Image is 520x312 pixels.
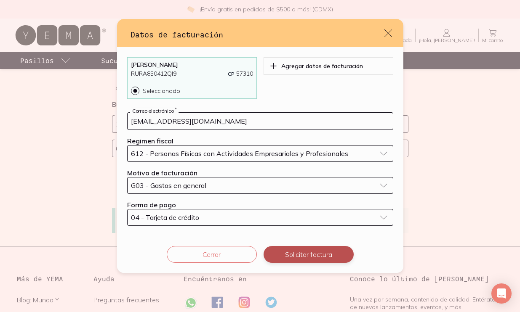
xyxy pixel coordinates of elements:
span: 612 - Personas Físicas con Actividades Empresariales y Profesionales [131,150,348,157]
p: Seleccionado [143,87,180,95]
span: G03 - Gastos en general [131,182,206,189]
p: [PERSON_NAME] [131,61,253,69]
span: CP [228,71,235,77]
div: Open Intercom Messenger [491,283,512,304]
p: Agregar datos de facturación [281,62,363,70]
p: 57310 [228,69,253,78]
button: Cerrar [167,246,257,263]
p: RURA850412QI9 [131,69,176,78]
button: 612 - Personas Físicas con Actividades Empresariales y Profesionales [127,145,393,162]
h3: Datos de facturación [131,29,383,40]
label: Forma de pago [127,201,176,209]
div: default [117,19,403,272]
span: 04 - Tarjeta de crédito [131,214,199,221]
button: G03 - Gastos en general [127,177,393,194]
label: Correo electrónico [130,107,179,114]
button: 04 - Tarjeta de crédito [127,209,393,226]
button: Solicitar factura [264,246,354,263]
label: Regimen fiscal [127,137,173,145]
label: Motivo de facturación [127,169,197,177]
